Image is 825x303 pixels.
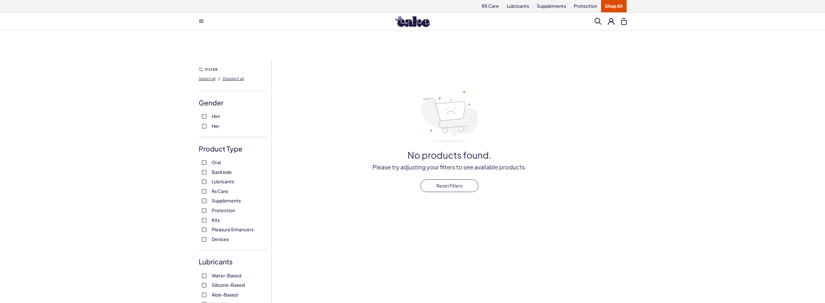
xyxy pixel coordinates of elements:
[212,177,234,186] span: Lubricants
[202,293,206,297] input: Aloe-Based
[212,122,219,130] span: Her
[202,208,206,213] input: Protection
[202,114,206,119] input: Him
[202,189,206,194] input: Rx Care
[202,218,206,223] input: Kits
[212,290,238,299] span: Aloe-Based
[212,216,220,224] span: Kits
[223,76,244,81] span: Deselect all
[299,164,600,171] p: Please try adjusting your filters to see available products.
[202,227,206,232] input: Pleasure Enhancers
[212,271,241,280] span: Water-Based
[199,73,216,84] button: Select all
[436,183,463,188] span: Reset Filters
[202,160,206,165] input: Oral
[212,225,253,234] span: Pleasure Enhancers
[212,281,245,289] span: Silicone-Based
[212,112,220,120] span: Him
[212,187,228,195] span: Rx Care
[218,76,220,81] span: /
[212,196,241,205] span: Supplements
[420,179,478,192] button: Reset Filters
[202,124,206,128] input: Her
[202,170,206,175] input: Backside
[212,235,229,243] span: Devices
[202,199,206,203] input: Supplements
[202,283,206,287] input: Silicone-Based
[202,237,206,242] input: Devices
[299,150,600,160] h3: No products found.
[212,158,221,166] span: Oral
[395,16,430,27] img: Hello Cake
[199,76,216,81] span: Select all
[202,273,206,278] input: Water-Based
[212,168,232,176] span: Backside
[223,73,244,84] button: Deselect all
[202,179,206,184] input: Lubricants
[212,206,235,214] span: Protection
